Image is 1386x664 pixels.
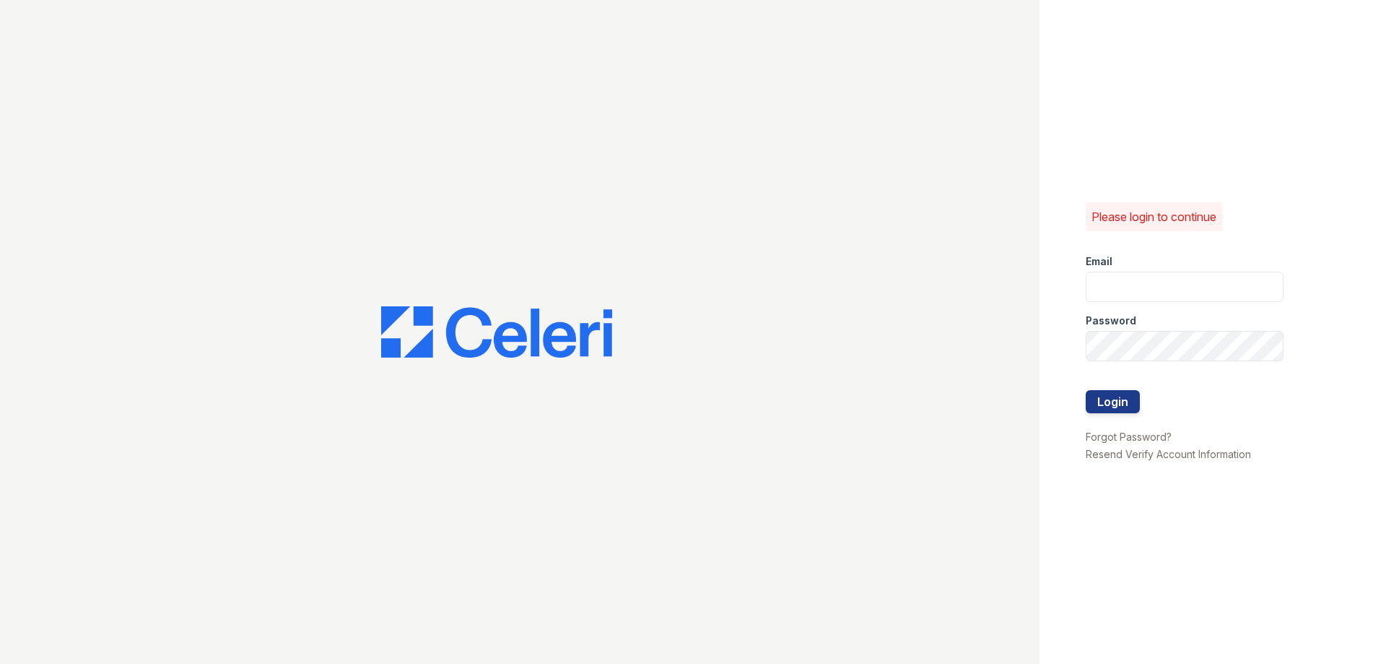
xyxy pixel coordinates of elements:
p: Please login to continue [1091,208,1216,225]
label: Email [1086,254,1112,269]
a: Resend Verify Account Information [1086,448,1251,460]
a: Forgot Password? [1086,431,1172,443]
label: Password [1086,314,1136,328]
img: CE_Logo_Blue-a8612792a0a2168367f1c8372b55b34899dd931a85d93a1a3d3e32e68fde9ad4.png [381,306,612,358]
button: Login [1086,390,1140,413]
